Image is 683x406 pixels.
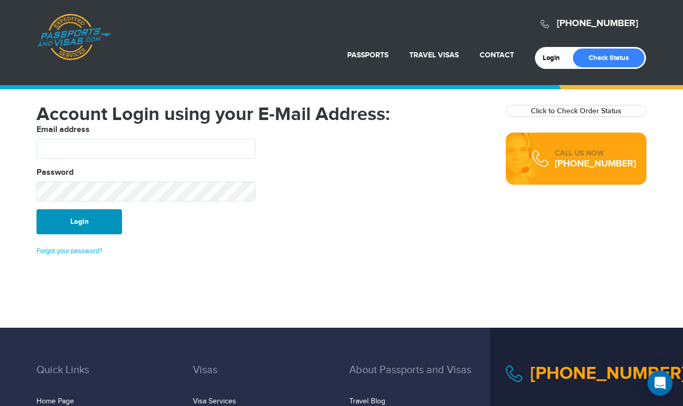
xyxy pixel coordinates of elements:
a: Passports & [DOMAIN_NAME] [37,14,111,61]
a: Click to Check Order Status [531,106,621,115]
label: Email address [36,124,90,136]
h1: Account Login using your E-Mail Address: [36,105,490,124]
a: Visa Services [193,397,236,405]
div: Open Intercom Messenger [648,371,673,396]
a: Travel Blog [349,397,385,405]
a: Home Page [36,397,74,405]
h3: Quick Links [36,364,177,391]
h3: About Passports and Visas [349,364,490,391]
button: Login [36,209,122,234]
a: [PHONE_NUMBER] [557,18,638,29]
a: Travel Visas [409,51,459,59]
a: Contact [480,51,514,59]
a: Passports [347,51,388,59]
a: Forgot your password? [36,247,102,255]
a: Check Status [573,49,644,67]
a: Login [543,54,567,62]
div: [PHONE_NUMBER] [555,159,636,169]
label: Password [36,166,74,179]
div: CALL US NOW [555,148,636,159]
h3: Visas [193,364,334,391]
